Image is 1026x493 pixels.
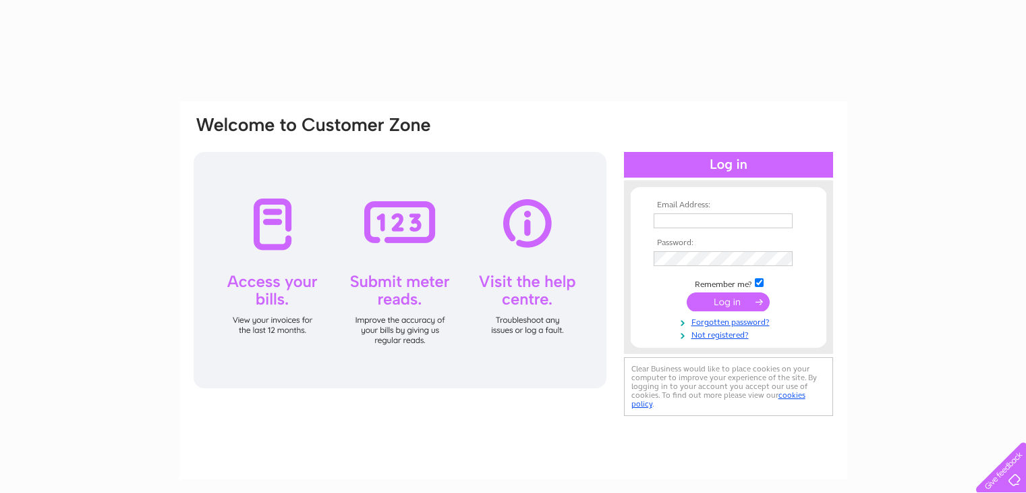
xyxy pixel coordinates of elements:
a: Forgotten password? [654,315,807,328]
div: Clear Business would like to place cookies on your computer to improve your experience of the sit... [624,357,833,416]
th: Password: [650,238,807,248]
a: cookies policy [631,390,805,409]
td: Remember me? [650,276,807,290]
th: Email Address: [650,201,807,210]
a: Not registered? [654,328,807,340]
input: Submit [687,292,770,311]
